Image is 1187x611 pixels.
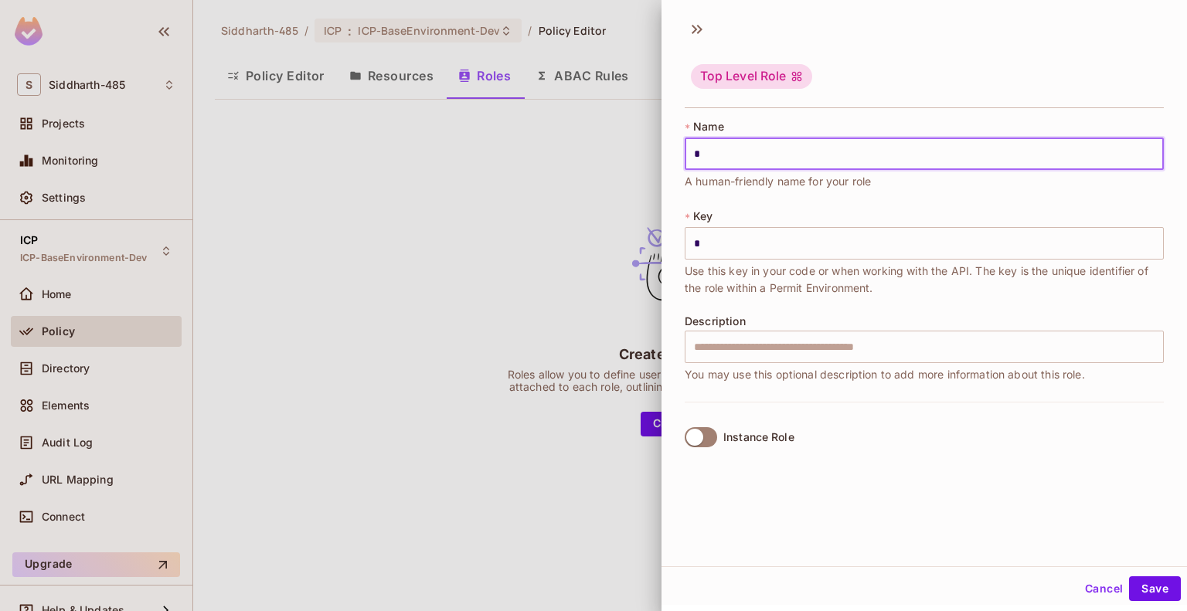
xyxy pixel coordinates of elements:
[693,210,713,222] span: Key
[1129,576,1181,601] button: Save
[1079,576,1129,601] button: Cancel
[685,366,1085,383] span: You may use this optional description to add more information about this role.
[685,263,1164,297] span: Use this key in your code or when working with the API. The key is the unique identifier of the r...
[685,315,746,328] span: Description
[685,173,871,190] span: A human-friendly name for your role
[691,64,812,89] div: Top Level Role
[693,121,724,133] span: Name
[723,431,794,443] div: Instance Role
